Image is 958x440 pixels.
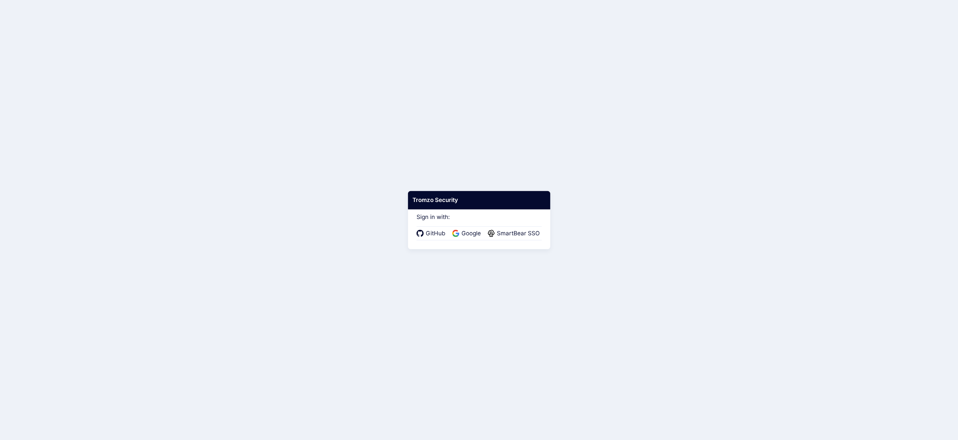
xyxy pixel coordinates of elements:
span: SmartBear SSO [495,229,542,238]
span: GitHub [424,229,448,238]
div: Sign in with: [417,204,542,240]
span: Google [459,229,483,238]
div: Tromzo Security [408,191,550,209]
a: Google [452,229,483,238]
a: SmartBear SSO [488,229,542,238]
a: GitHub [417,229,448,238]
